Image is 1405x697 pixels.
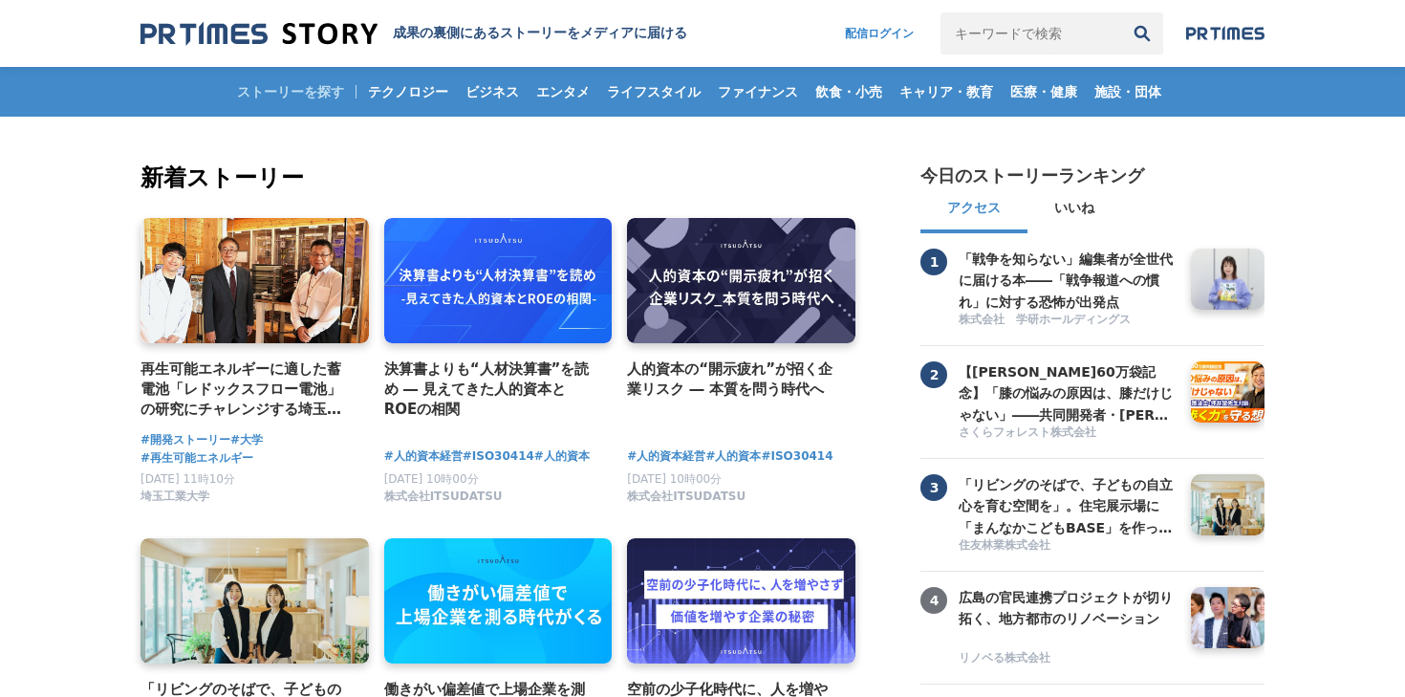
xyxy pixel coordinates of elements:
[920,187,1027,233] button: アクセス
[1003,83,1085,100] span: 医療・健康
[627,472,722,486] span: [DATE] 10時00分
[384,494,503,508] a: 株式会社ITSUDATSU
[710,67,806,117] a: ファイナンス
[599,83,708,100] span: ライフスタイル
[959,537,1050,554] span: 住友林業株式会社
[959,650,1177,668] a: リノベる株式会社
[529,83,597,100] span: エンタメ
[384,359,597,421] a: 決算書よりも“人材決算書”を読め ― 見えてきた人的資本とROEの相関
[140,449,253,468] a: #再生可能エネルギー
[959,249,1177,310] a: 「戦争を知らない」編集者が全世代に届ける本――「戦争報道への慣れ」に対する恐怖が出発点
[1003,67,1085,117] a: 医療・健康
[920,587,947,614] span: 4
[140,431,230,449] a: #開発ストーリー
[463,447,534,466] a: #ISO30414
[534,447,590,466] a: #人的資本
[826,12,933,54] a: 配信ログイン
[959,312,1177,330] a: 株式会社 学研ホールディングス
[920,164,1144,187] h2: 今日のストーリーランキング
[959,537,1177,555] a: 住友林業株式会社
[705,447,761,466] a: #人的資本
[627,494,746,508] a: 株式会社ITSUDATSU
[627,489,746,505] span: 株式会社ITSUDATSU
[959,474,1177,535] a: 「リビングのそばで、子どもの自立心を育む空間を」。住宅展示場に「まんなかこどもBASE」を作った２人の女性社員
[230,431,263,449] a: #大学
[920,361,947,388] span: 2
[627,447,705,466] a: #人的資本経営
[140,489,209,505] span: 埼玉工業大学
[1121,12,1163,54] button: 検索
[140,359,354,421] a: 再生可能エネルギーに適した蓄電池「レドックスフロー電池」の研究にチャレンジする埼玉工業大学
[959,587,1177,648] a: 広島の官民連携プロジェクトが切り拓く、地方都市のリノベーション
[360,83,456,100] span: テクノロジー
[710,83,806,100] span: ファイナンス
[140,472,235,486] span: [DATE] 11時10分
[959,474,1177,538] h3: 「リビングのそばで、子どもの自立心を育む空間を」。住宅展示場に「まんなかこどもBASE」を作った２人の女性社員
[959,361,1177,425] h3: 【[PERSON_NAME]60万袋記念】「膝の悩みの原因は、膝だけじゃない」――共同開発者・[PERSON_NAME]先生と語る、"歩く力"を守る想い【共同開発者対談】
[458,83,527,100] span: ビジネス
[1027,187,1121,233] button: いいね
[458,67,527,117] a: ビジネス
[920,474,947,501] span: 3
[529,67,597,117] a: エンタメ
[140,161,859,195] h2: 新着ストーリー
[920,249,947,275] span: 1
[1087,67,1169,117] a: 施設・団体
[140,21,378,47] img: 成果の裏側にあるストーリーをメディアに届ける
[892,83,1001,100] span: キャリア・教育
[959,587,1177,630] h3: 広島の官民連携プロジェクトが切り拓く、地方都市のリノベーション
[384,489,503,505] span: 株式会社ITSUDATSU
[384,472,479,486] span: [DATE] 10時00分
[140,21,687,47] a: 成果の裏側にあるストーリーをメディアに届ける 成果の裏側にあるストーリーをメディアに届ける
[599,67,708,117] a: ライフスタイル
[940,12,1121,54] input: キーワードで検索
[892,67,1001,117] a: キャリア・教育
[384,447,463,466] a: #人的資本経営
[140,494,209,508] a: 埼玉工業大学
[959,312,1131,328] span: 株式会社 学研ホールディングス
[808,83,890,100] span: 飲食・小売
[959,361,1177,423] a: 【[PERSON_NAME]60万袋記念】「膝の悩みの原因は、膝だけじゃない」――共同開発者・[PERSON_NAME]先生と語る、"歩く力"を守る想い【共同開発者対談】
[1186,26,1264,41] img: prtimes
[959,425,1096,441] span: さくらフォレスト株式会社
[1087,83,1169,100] span: 施設・団体
[627,359,840,401] a: 人的資本の“開示疲れ”が招く企業リスク ― 本質を問う時代へ
[761,447,832,466] a: #ISO30414
[393,25,687,42] h1: 成果の裏側にあるストーリーをメディアに届ける
[808,67,890,117] a: 飲食・小売
[959,249,1177,313] h3: 「戦争を知らない」編集者が全世代に届ける本――「戦争報道への慣れ」に対する恐怖が出発点
[959,650,1050,666] span: リノベる株式会社
[959,425,1177,443] a: さくらフォレスト株式会社
[360,67,456,117] a: テクノロジー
